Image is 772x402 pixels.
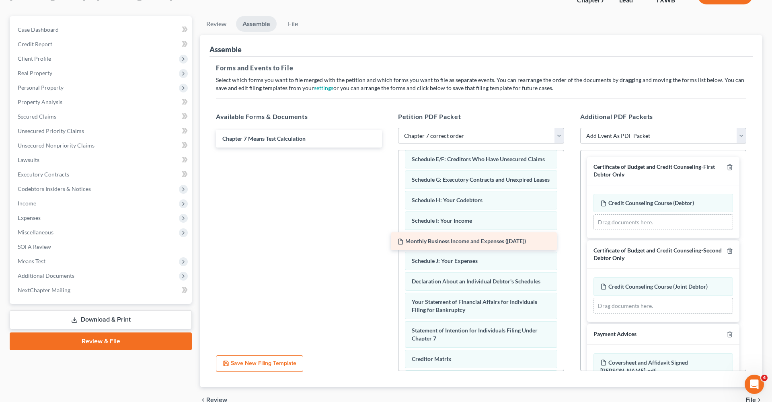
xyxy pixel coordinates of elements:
h5: Additional PDF Packets [580,112,746,121]
span: Monthly Business Income and Expenses ([DATE]) [405,238,526,244]
span: Payment Advices [593,330,636,337]
span: Schedule J: Your Expenses [412,257,478,264]
a: Case Dashboard [11,23,192,37]
a: Credit Report [11,37,192,51]
span: Schedule G: Executory Contracts and Unexpired Leases [412,176,550,183]
span: Chapter 7 Means Test Calculation [222,135,306,142]
span: Case Dashboard [18,26,59,33]
a: Unsecured Nonpriority Claims [11,138,192,153]
span: Miscellaneous [18,229,53,236]
a: File [280,16,306,32]
span: Personal Property [18,84,64,91]
span: Expenses [18,214,41,221]
span: Schedule H: Your Codebtors [412,197,482,203]
span: Credit Counseling Course (Joint Debtor) [608,283,708,290]
div: Drag documents here. [593,214,733,230]
span: Certificate of Budget and Credit Counseling-First Debtor Only [593,163,715,178]
p: Select which forms you want to file merged with the petition and which forms you want to file as ... [216,76,746,92]
h5: Available Forms & Documents [216,112,382,121]
span: Schedule E/F: Creditors Who Have Unsecured Claims [412,156,545,162]
span: Income [18,200,36,207]
a: Review [200,16,233,32]
span: NextChapter Mailing [18,287,70,293]
span: SOFA Review [18,243,51,250]
a: NextChapter Mailing [11,283,192,297]
span: Real Property [18,70,52,76]
span: Unsecured Nonpriority Claims [18,142,94,149]
a: Executory Contracts [11,167,192,182]
span: Creditor Matrix [412,355,452,362]
span: Secured Claims [18,113,56,120]
span: Credit Counseling Course (Debtor) [608,199,694,206]
span: Lawsuits [18,156,39,163]
iframe: Intercom live chat [745,375,764,394]
a: Lawsuits [11,153,192,167]
span: Executory Contracts [18,171,69,178]
div: Assemble [209,45,242,54]
span: Statement of Intention for Individuals Filing Under Chapter 7 [412,327,538,342]
a: Download & Print [10,310,192,329]
span: Client Profile [18,55,51,62]
span: Codebtors Insiders & Notices [18,185,91,192]
a: Unsecured Priority Claims [11,124,192,138]
a: settings [314,84,333,91]
a: Secured Claims [11,109,192,124]
button: Save New Filing Template [216,355,303,372]
span: Property Analysis [18,98,62,105]
span: Your Statement of Financial Affairs for Individuals Filing for Bankruptcy [412,298,537,313]
a: SOFA Review [11,240,192,254]
span: Credit Report [18,41,52,47]
a: Review & File [10,332,192,350]
a: Property Analysis [11,95,192,109]
span: Unsecured Priority Claims [18,127,84,134]
span: Petition PDF Packet [398,113,461,120]
span: Declaration About an Individual Debtor's Schedules [412,278,540,285]
span: Means Test [18,258,45,265]
span: Schedule I: Your Income [412,217,472,224]
h5: Forms and Events to File [216,63,746,73]
a: Assemble [236,16,277,32]
span: 4 [761,375,768,381]
div: Drag documents here. [593,298,733,314]
span: Certificate of Budget and Credit Counseling-Second Debtor Only [593,247,722,261]
span: Coversheet and Affidavit Signed [PERSON_NAME]-pdf [600,359,688,374]
span: Additional Documents [18,272,74,279]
